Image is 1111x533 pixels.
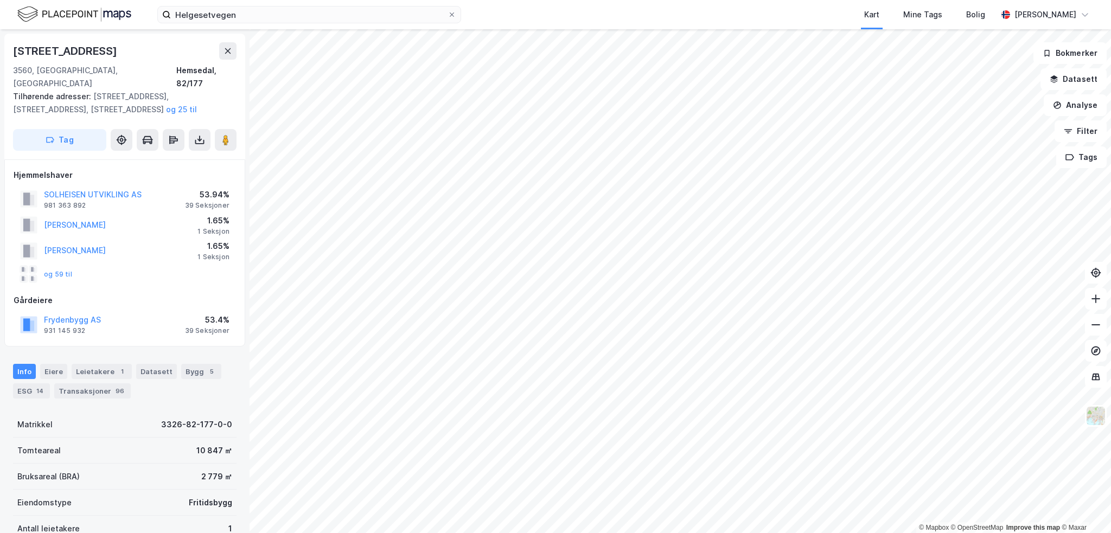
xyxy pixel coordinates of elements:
[13,129,106,151] button: Tag
[176,64,237,90] div: Hemsedal, 82/177
[40,364,67,379] div: Eiere
[13,92,93,101] span: Tilhørende adresser:
[197,240,229,253] div: 1.65%
[17,418,53,431] div: Matrikkel
[1055,120,1107,142] button: Filter
[189,496,232,509] div: Fritidsbygg
[181,364,221,379] div: Bygg
[185,326,229,335] div: 39 Seksjoner
[1014,8,1076,21] div: [PERSON_NAME]
[1057,481,1111,533] div: Kontrollprogram for chat
[13,42,119,60] div: [STREET_ADDRESS]
[17,5,131,24] img: logo.f888ab2527a4732fd821a326f86c7f29.svg
[864,8,879,21] div: Kart
[13,364,36,379] div: Info
[1040,68,1107,90] button: Datasett
[1006,524,1060,531] a: Improve this map
[197,227,229,236] div: 1 Seksjon
[966,8,985,21] div: Bolig
[171,7,448,23] input: Søk på adresse, matrikkel, gårdeiere, leietakere eller personer
[1056,146,1107,168] button: Tags
[951,524,1004,531] a: OpenStreetMap
[117,366,127,377] div: 1
[34,386,46,396] div: 14
[13,383,50,399] div: ESG
[197,214,229,227] div: 1.65%
[196,444,232,457] div: 10 847 ㎡
[17,496,72,509] div: Eiendomstype
[14,294,236,307] div: Gårdeiere
[13,90,228,116] div: [STREET_ADDRESS], [STREET_ADDRESS], [STREET_ADDRESS]
[14,169,236,182] div: Hjemmelshaver
[13,64,176,90] div: 3560, [GEOGRAPHIC_DATA], [GEOGRAPHIC_DATA]
[1033,42,1107,64] button: Bokmerker
[185,201,229,210] div: 39 Seksjoner
[44,201,86,210] div: 981 363 892
[185,313,229,326] div: 53.4%
[919,524,949,531] a: Mapbox
[17,470,80,483] div: Bruksareal (BRA)
[72,364,132,379] div: Leietakere
[903,8,942,21] div: Mine Tags
[54,383,131,399] div: Transaksjoner
[17,444,61,457] div: Tomteareal
[44,326,85,335] div: 931 145 932
[206,366,217,377] div: 5
[136,364,177,379] div: Datasett
[113,386,126,396] div: 96
[185,188,229,201] div: 53.94%
[201,470,232,483] div: 2 779 ㎡
[161,418,232,431] div: 3326-82-177-0-0
[197,253,229,261] div: 1 Seksjon
[1086,406,1106,426] img: Z
[1044,94,1107,116] button: Analyse
[1057,481,1111,533] iframe: Chat Widget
